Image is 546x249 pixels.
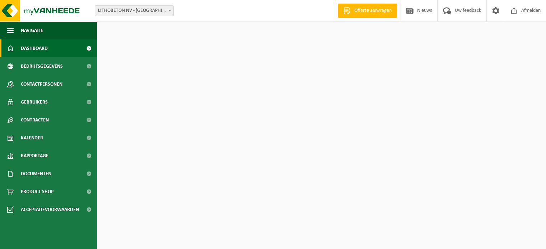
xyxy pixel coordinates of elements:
[21,75,62,93] span: Contactpersonen
[21,21,43,39] span: Navigatie
[21,111,49,129] span: Contracten
[338,4,397,18] a: Offerte aanvragen
[21,57,63,75] span: Bedrijfsgegevens
[21,165,51,183] span: Documenten
[21,201,79,219] span: Acceptatievoorwaarden
[21,183,53,201] span: Product Shop
[21,129,43,147] span: Kalender
[95,5,174,16] span: LITHOBETON NV - SNAASKERKE
[353,7,393,14] span: Offerte aanvragen
[95,6,173,16] span: LITHOBETON NV - SNAASKERKE
[21,39,48,57] span: Dashboard
[21,93,48,111] span: Gebruikers
[21,147,48,165] span: Rapportage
